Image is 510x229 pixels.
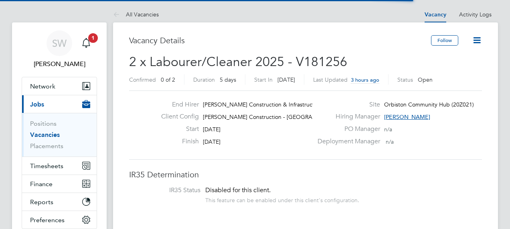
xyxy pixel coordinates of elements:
[155,137,199,146] label: Finish
[129,169,482,180] h3: IR35 Determination
[386,138,394,145] span: n/a
[205,195,359,204] div: This feature can be enabled under this client's configuration.
[88,33,98,43] span: 1
[205,186,271,194] span: Disabled for this client.
[30,180,53,188] span: Finance
[52,38,67,48] span: SW
[203,101,320,108] span: [PERSON_NAME] Construction & Infrastruct…
[193,76,215,83] label: Duration
[22,157,97,175] button: Timesheets
[313,125,380,133] label: PO Manager
[254,76,273,83] label: Start In
[313,112,380,121] label: Hiring Manager
[30,216,65,224] span: Preferences
[155,112,199,121] label: Client Config
[425,11,446,18] a: Vacancy
[22,113,97,157] div: Jobs
[313,137,380,146] label: Deployment Manager
[203,138,221,145] span: [DATE]
[129,35,431,46] h3: Vacancy Details
[384,101,474,108] span: Orbiston Community Hub (20Z021)
[220,76,236,83] span: 5 days
[22,175,97,193] button: Finance
[22,193,97,211] button: Reports
[30,162,63,170] span: Timesheets
[30,142,63,150] a: Placements
[22,30,97,69] a: SW[PERSON_NAME]
[129,76,156,83] label: Confirmed
[384,113,430,121] span: [PERSON_NAME]
[30,131,60,139] a: Vacancies
[30,82,55,90] span: Network
[277,76,295,83] span: [DATE]
[203,113,344,121] span: [PERSON_NAME] Construction - [GEOGRAPHIC_DATA]
[313,76,348,83] label: Last Updated
[203,126,221,133] span: [DATE]
[129,54,347,70] span: 2 x Labourer/Cleaner 2025 - V181256
[459,11,492,18] a: Activity Logs
[30,120,57,127] a: Positions
[418,76,433,83] span: Open
[161,76,175,83] span: 0 of 2
[113,11,159,18] a: All Vacancies
[155,100,199,109] label: End Hirer
[22,77,97,95] button: Network
[30,198,53,206] span: Reports
[22,59,97,69] span: Sheree Wilson
[22,95,97,113] button: Jobs
[431,35,458,46] button: Follow
[384,126,392,133] span: n/a
[78,30,94,56] a: 1
[22,211,97,229] button: Preferences
[155,125,199,133] label: Start
[351,76,379,83] span: 3 hours ago
[313,100,380,109] label: Site
[397,76,413,83] label: Status
[30,100,44,108] span: Jobs
[137,186,200,195] label: IR35 Status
